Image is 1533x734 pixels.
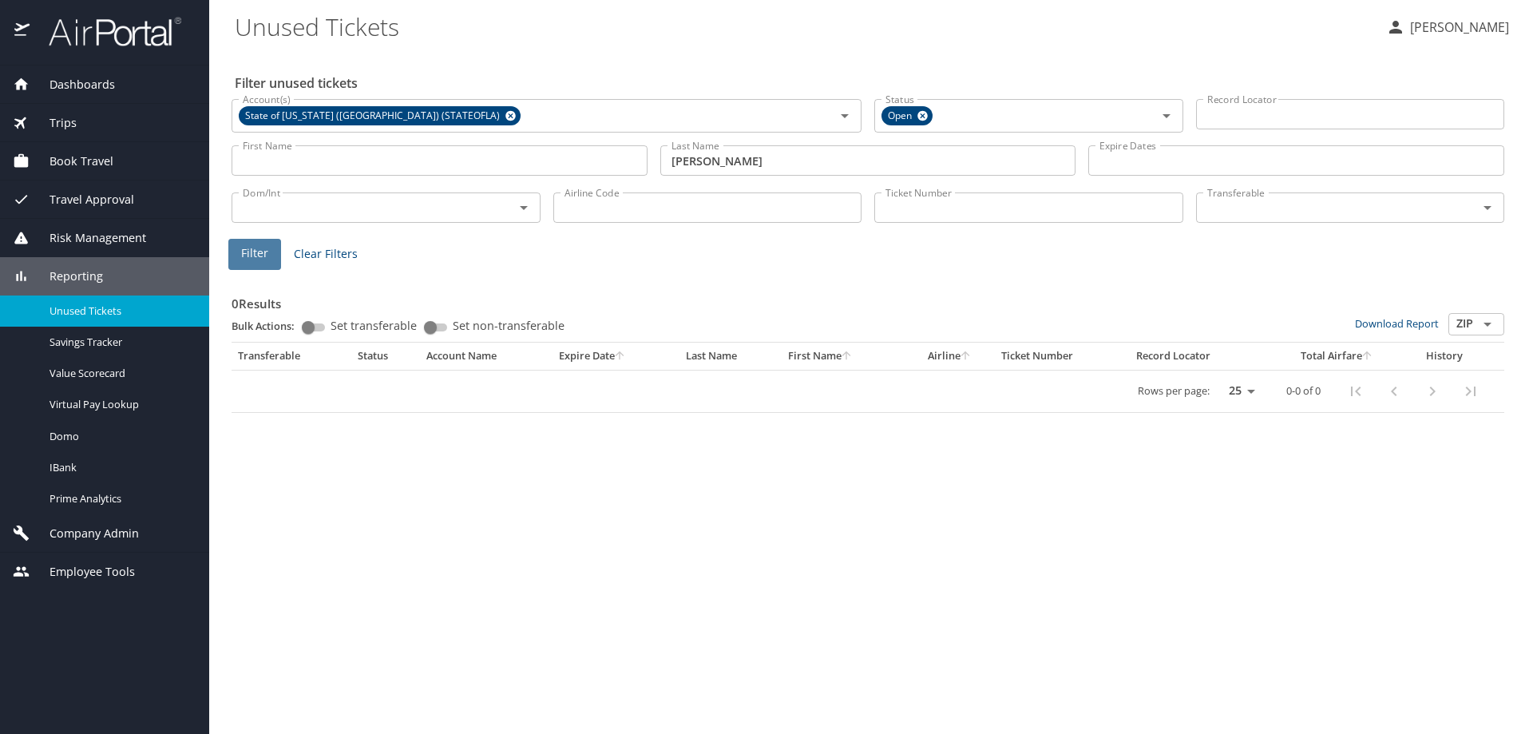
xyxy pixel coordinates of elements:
[905,343,995,370] th: Airline
[834,105,856,127] button: Open
[228,239,281,270] button: Filter
[351,343,420,370] th: Status
[1405,18,1509,37] p: [PERSON_NAME]
[420,343,553,370] th: Account Name
[31,16,181,47] img: airportal-logo.png
[30,191,134,208] span: Travel Approval
[1138,386,1210,396] p: Rows per page:
[30,229,146,247] span: Risk Management
[30,76,115,93] span: Dashboards
[453,320,564,331] span: Set non-transferable
[1362,351,1373,362] button: sort
[239,108,509,125] span: State of [US_STATE] ([GEOGRAPHIC_DATA]) (STATEOFLA)
[232,343,1504,413] table: custom pagination table
[1216,379,1261,403] select: rows per page
[50,491,190,506] span: Prime Analytics
[50,429,190,444] span: Domo
[30,268,103,285] span: Reporting
[1405,343,1484,370] th: History
[1130,343,1269,370] th: Record Locator
[1269,343,1405,370] th: Total Airfare
[232,285,1504,313] h3: 0 Results
[239,106,521,125] div: State of [US_STATE] ([GEOGRAPHIC_DATA]) (STATEOFLA)
[287,240,364,269] button: Clear Filters
[50,335,190,350] span: Savings Tracker
[294,244,358,264] span: Clear Filters
[50,397,190,412] span: Virtual Pay Lookup
[881,108,921,125] span: Open
[995,343,1130,370] th: Ticket Number
[235,70,1507,96] h2: Filter unused tickets
[513,196,535,219] button: Open
[1355,316,1439,331] a: Download Report
[881,106,933,125] div: Open
[553,343,679,370] th: Expire Date
[30,563,135,581] span: Employee Tools
[331,320,417,331] span: Set transferable
[961,351,972,362] button: sort
[14,16,31,47] img: icon-airportal.png
[30,525,139,542] span: Company Admin
[30,114,77,132] span: Trips
[1380,13,1515,42] button: [PERSON_NAME]
[615,351,626,362] button: sort
[232,319,307,333] p: Bulk Actions:
[238,349,345,363] div: Transferable
[235,2,1373,51] h1: Unused Tickets
[1476,196,1499,219] button: Open
[50,304,190,319] span: Unused Tickets
[1476,313,1499,335] button: Open
[1286,386,1321,396] p: 0-0 of 0
[782,343,905,370] th: First Name
[1155,105,1178,127] button: Open
[50,460,190,475] span: IBank
[842,351,853,362] button: sort
[30,153,113,170] span: Book Travel
[241,244,268,264] span: Filter
[679,343,782,370] th: Last Name
[50,366,190,381] span: Value Scorecard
